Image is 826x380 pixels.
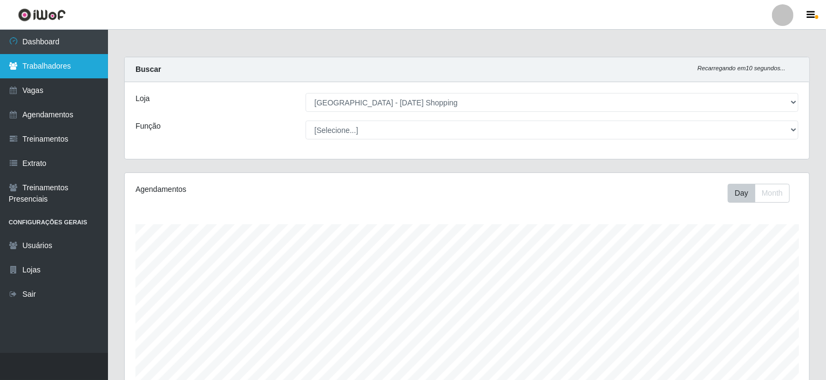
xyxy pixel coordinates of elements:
[728,184,790,203] div: First group
[728,184,755,203] button: Day
[136,93,150,104] label: Loja
[136,184,402,195] div: Agendamentos
[698,65,786,71] i: Recarregando em 10 segundos...
[728,184,798,203] div: Toolbar with button groups
[136,65,161,74] strong: Buscar
[755,184,790,203] button: Month
[18,8,66,22] img: CoreUI Logo
[136,121,161,132] label: Função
